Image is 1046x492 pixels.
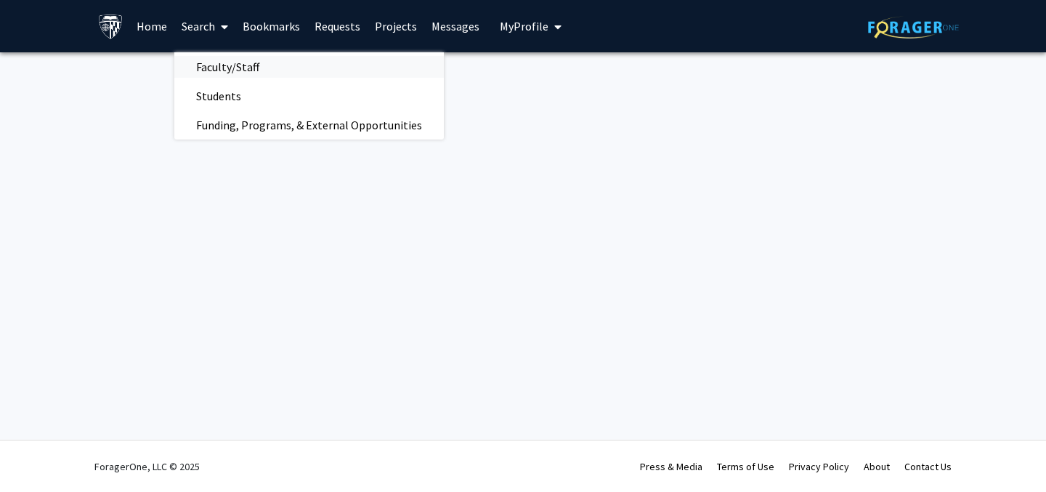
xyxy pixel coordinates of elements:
a: Home [129,1,174,52]
span: My Profile [500,19,548,33]
a: About [864,460,890,473]
a: Contact Us [904,460,952,473]
span: Students [174,81,263,110]
img: Johns Hopkins University Logo [98,14,123,39]
a: Messages [424,1,487,52]
a: Requests [307,1,368,52]
span: Faculty/Staff [174,52,281,81]
a: Privacy Policy [789,460,849,473]
div: ForagerOne, LLC © 2025 [94,441,200,492]
a: Search [174,1,235,52]
a: Students [174,85,444,107]
a: Press & Media [640,460,702,473]
a: Faculty/Staff [174,56,444,78]
span: Funding, Programs, & External Opportunities [174,110,444,140]
a: Bookmarks [235,1,307,52]
iframe: Chat [11,427,62,481]
a: Funding, Programs, & External Opportunities [174,114,444,136]
img: ForagerOne Logo [868,16,959,39]
a: Terms of Use [717,460,774,473]
a: Projects [368,1,424,52]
